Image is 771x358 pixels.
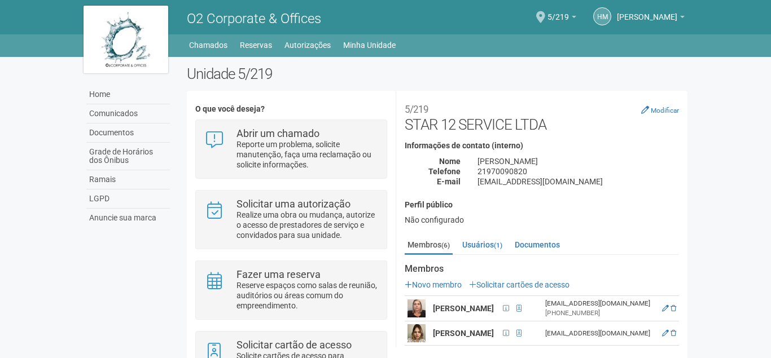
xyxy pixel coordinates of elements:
a: Comunicados [86,104,170,123]
small: Modificar [651,107,679,114]
a: Autorizações [284,37,331,53]
a: Solicitar uma autorização Realize uma obra ou mudança, autorize o acesso de prestadores de serviç... [204,199,378,240]
a: [PERSON_NAME] [617,14,685,23]
a: Editar membro [662,329,669,337]
a: Chamados [189,37,227,53]
strong: Solicitar uma autorização [236,198,351,210]
a: 5/219 [547,14,576,23]
p: Realize uma obra ou mudança, autorize o acesso de prestadores de serviço e convidados para sua un... [236,210,378,240]
a: Anuncie sua marca [86,209,170,227]
strong: Nome [439,157,461,166]
a: Home [86,85,170,104]
a: Membros(6) [405,236,453,255]
img: user.png [408,324,426,342]
div: Não configurado [405,215,679,225]
strong: E-mail [437,177,461,186]
strong: [PERSON_NAME] [433,329,494,338]
p: Reserve espaços como salas de reunião, auditórios ou áreas comum do empreendimento. [236,280,378,311]
img: logo.jpg [84,6,168,73]
a: Editar membro [662,304,669,312]
strong: [PERSON_NAME] [433,304,494,313]
div: [EMAIL_ADDRESS][DOMAIN_NAME] [545,329,655,338]
a: Excluir membro [671,329,676,337]
span: 5/219 [547,2,569,21]
h4: Perfil público [405,201,679,209]
small: 5/219 [405,104,428,115]
p: Reporte um problema, solicite manutenção, faça uma reclamação ou solicite informações. [236,139,378,170]
a: Documentos [86,123,170,143]
a: Novo membro [405,280,462,289]
h4: O que você deseja? [195,105,387,113]
a: Solicitar cartões de acesso [469,280,570,289]
h4: Informações de contato (interno) [405,142,679,150]
strong: Membros [405,264,679,274]
a: Modificar [641,105,679,114]
a: Excluir membro [671,304,676,312]
div: 21970090820 [469,166,687,176]
div: [EMAIL_ADDRESS][DOMAIN_NAME] [545,299,655,308]
small: (6) [441,241,450,249]
strong: Telefone [428,167,461,176]
a: Usuários(1) [459,236,505,253]
h2: Unidade 5/219 [187,65,687,82]
strong: Fazer uma reserva [236,268,321,280]
a: HM [593,7,611,25]
span: HELTON MOUZINHO MARQUES [617,2,677,21]
div: [PERSON_NAME] [469,156,687,166]
small: (1) [494,241,502,249]
a: Documentos [512,236,563,253]
a: Minha Unidade [343,37,396,53]
a: Reservas [240,37,272,53]
a: LGPD [86,189,170,209]
strong: Abrir um chamado [236,127,319,139]
h2: STAR 12 SERVICE LTDA [405,99,679,133]
a: Ramais [86,170,170,189]
span: O2 Corporate & Offices [187,11,321,26]
a: Fazer uma reserva Reserve espaços como salas de reunião, auditórios ou áreas comum do empreendime... [204,269,378,311]
img: user.png [408,299,426,317]
div: [EMAIL_ADDRESS][DOMAIN_NAME] [469,176,687,187]
a: Abrir um chamado Reporte um problema, solicite manutenção, faça uma reclamação ou solicite inform... [204,129,378,170]
strong: Solicitar cartão de acesso [236,339,352,351]
div: [PHONE_NUMBER] [545,308,655,318]
a: Grade de Horários dos Ônibus [86,143,170,170]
